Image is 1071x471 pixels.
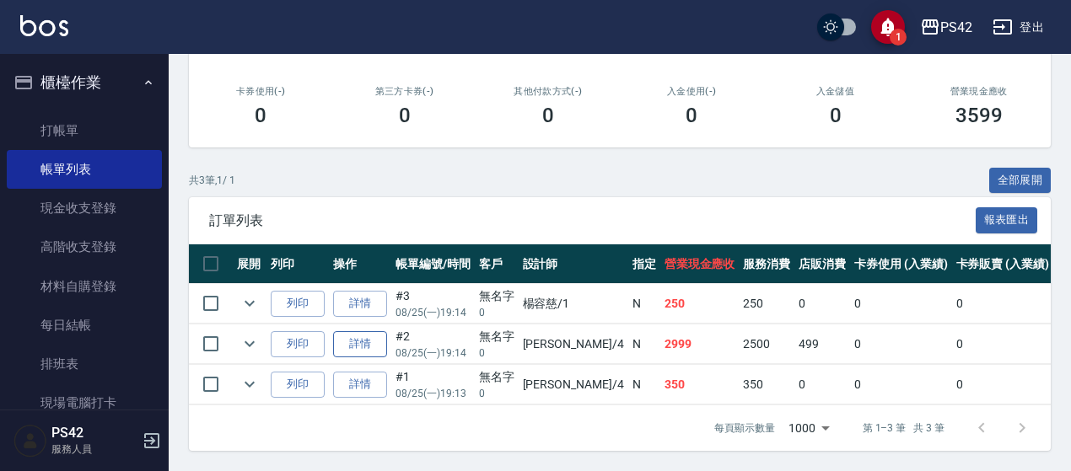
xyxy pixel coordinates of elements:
[271,291,325,317] button: 列印
[237,331,262,356] button: expand row
[271,331,325,357] button: 列印
[237,291,262,316] button: expand row
[7,267,162,306] a: 材料自購登錄
[399,104,411,127] h3: 0
[479,345,514,361] p: 0
[952,365,1054,404] td: 0
[863,420,945,436] p: 第 1–3 筆 共 3 筆
[391,244,475,284] th: 帳單編號/時間
[660,324,740,364] td: 2999
[475,244,519,284] th: 客戶
[7,306,162,345] a: 每日結帳
[628,284,660,324] td: N
[209,212,976,229] span: 訂單列表
[271,372,325,398] button: 列印
[391,365,475,404] td: #1
[850,324,952,364] td: 0
[7,61,162,104] button: 櫃檯作業
[955,104,1003,127] h3: 3599
[871,10,905,44] button: save
[940,17,972,38] div: PS42
[7,111,162,150] a: 打帳單
[739,324,794,364] td: 2500
[542,104,554,127] h3: 0
[913,10,979,45] button: PS42
[660,244,740,284] th: 營業現金應收
[333,331,387,357] a: 詳情
[51,425,137,442] h5: PS42
[686,104,697,127] h3: 0
[794,284,850,324] td: 0
[519,244,628,284] th: 設計師
[7,227,162,266] a: 高階收支登錄
[952,244,1054,284] th: 卡券販賣 (入業績)
[952,324,1054,364] td: 0
[396,345,471,361] p: 08/25 (一) 19:14
[266,244,329,284] th: 列印
[479,368,514,386] div: 無名字
[7,345,162,383] a: 排班表
[20,15,68,36] img: Logo
[479,386,514,401] p: 0
[7,189,162,227] a: 現金收支登錄
[850,244,952,284] th: 卡券使用 (入業績)
[830,104,842,127] h3: 0
[628,324,660,364] td: N
[396,386,471,401] p: 08/25 (一) 19:13
[660,365,740,404] td: 350
[976,211,1038,227] a: 報表匯出
[850,284,952,324] td: 0
[479,287,514,305] div: 無名字
[479,328,514,345] div: 無名字
[739,244,794,284] th: 服務消費
[794,365,850,404] td: 0
[794,244,850,284] th: 店販消費
[976,207,1038,233] button: 報表匯出
[51,442,137,457] p: 服務人員
[333,372,387,398] a: 詳情
[353,86,455,97] h2: 第三方卡券(-)
[13,424,47,458] img: Person
[396,305,471,320] p: 08/25 (一) 19:14
[714,420,775,436] p: 每頁顯示數量
[233,244,266,284] th: 展開
[519,284,628,324] td: 楊容慈 /1
[497,86,600,97] h2: 其他付款方式(-)
[739,365,794,404] td: 350
[794,324,850,364] td: 499
[333,291,387,317] a: 詳情
[989,168,1052,194] button: 全部展開
[628,365,660,404] td: N
[391,284,475,324] td: #3
[519,324,628,364] td: [PERSON_NAME] /4
[928,86,1031,97] h2: 營業現金應收
[850,365,952,404] td: 0
[640,86,743,97] h2: 入金使用(-)
[7,383,162,422] a: 現場電腦打卡
[952,284,1054,324] td: 0
[391,324,475,364] td: #2
[329,244,391,284] th: 操作
[237,372,262,397] button: expand row
[628,244,660,284] th: 指定
[782,405,836,451] div: 1000
[189,173,235,188] p: 共 3 筆, 1 / 1
[660,284,740,324] td: 250
[7,150,162,189] a: 帳單列表
[519,365,628,404] td: [PERSON_NAME] /4
[783,86,886,97] h2: 入金儲值
[890,29,907,45] span: 1
[209,86,312,97] h2: 卡券使用(-)
[986,12,1051,43] button: 登出
[255,104,266,127] h3: 0
[479,305,514,320] p: 0
[739,284,794,324] td: 250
